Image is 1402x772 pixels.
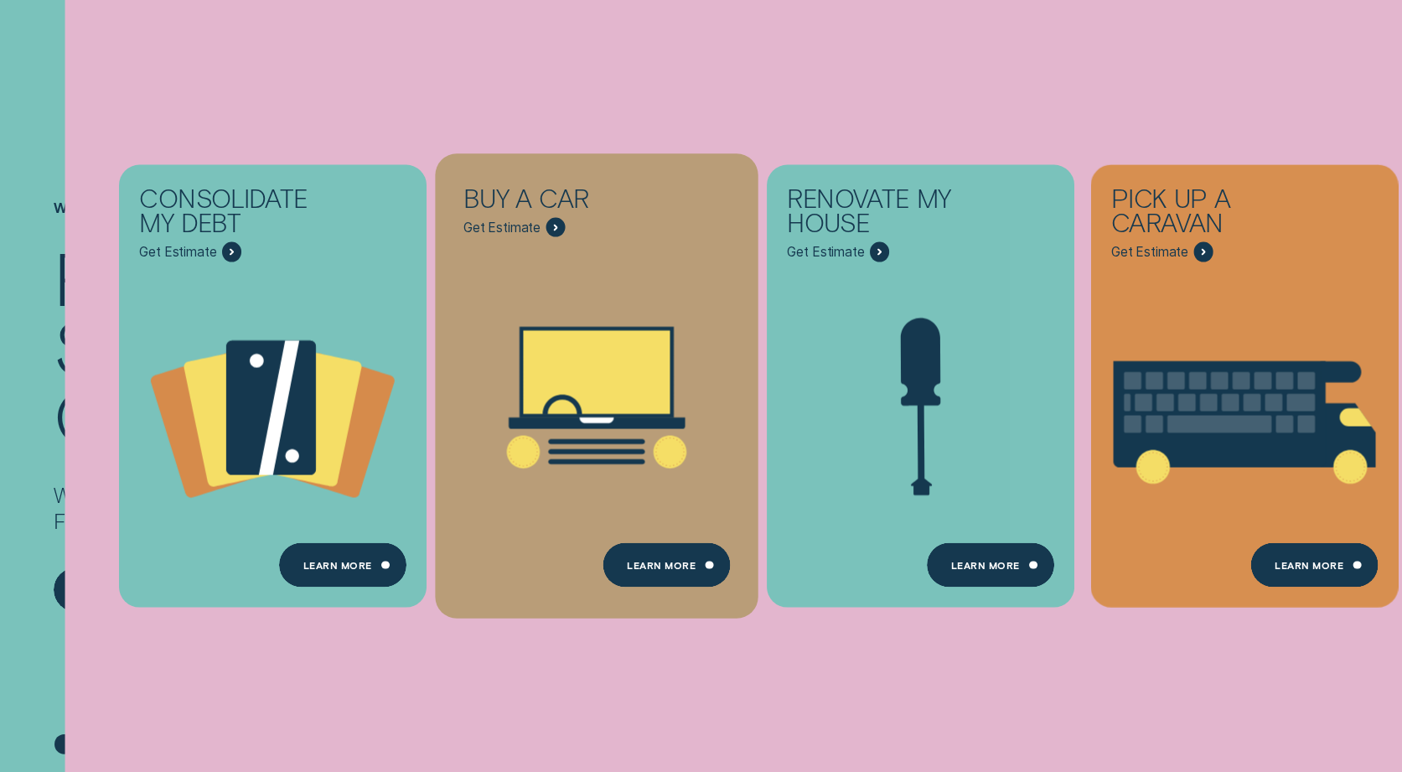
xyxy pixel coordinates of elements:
[54,243,425,448] h4: For the stuff that can't wait
[54,381,240,449] div: can't
[139,244,216,261] span: Get Estimate
[1091,164,1399,595] a: Pick up a caravan - Learn more
[54,199,425,244] h1: Wisr loans
[54,312,251,381] div: stuff
[54,482,425,536] p: We could all use a hand from time to time. Find out how Wisr loans can support you.
[279,543,406,588] a: Learn more
[139,185,335,242] div: Consolidate my debt
[603,543,730,588] a: Learn More
[463,219,541,236] span: Get Estimate
[787,185,983,242] div: Renovate My House
[1111,244,1188,261] span: Get Estimate
[119,164,427,595] a: Consolidate my debt - Learn more
[787,244,864,261] span: Get Estimate
[927,543,1054,588] a: Learn more
[54,567,176,612] a: Get estimate
[443,164,751,595] a: Buy a car - Learn more
[463,185,660,218] div: Buy a car
[54,243,184,312] div: For
[767,164,1074,595] a: Renovate My House - Learn more
[1250,543,1378,588] a: Learn More
[1111,185,1307,242] div: Pick up a caravan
